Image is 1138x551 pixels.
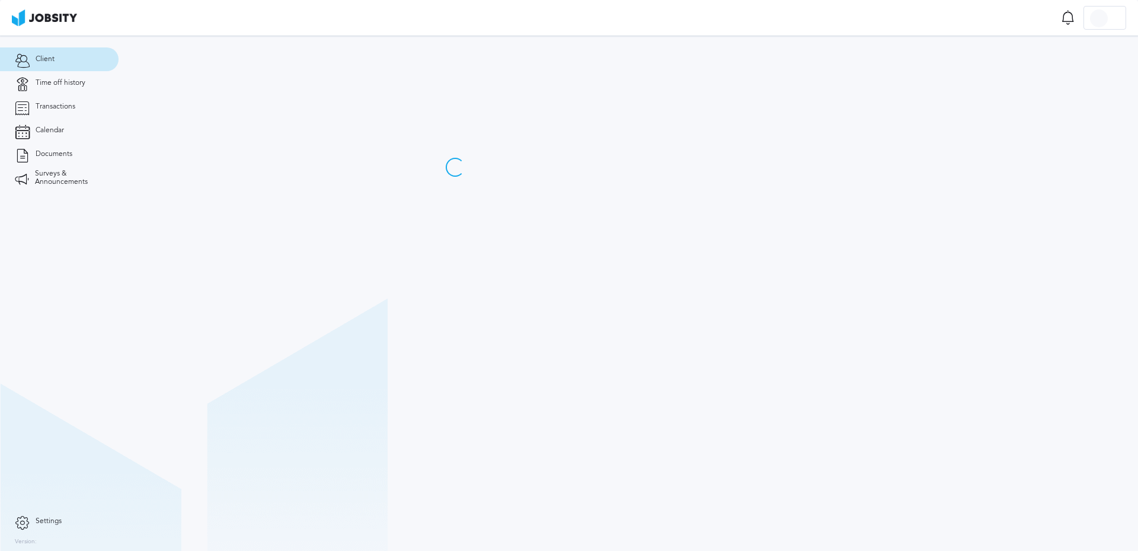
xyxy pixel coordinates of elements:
[36,126,64,135] span: Calendar
[35,170,104,186] span: Surveys & Announcements
[36,79,85,87] span: Time off history
[36,55,55,63] span: Client
[12,9,77,26] img: ab4bad089aa723f57921c736e9817d99.png
[36,517,62,525] span: Settings
[15,539,37,546] label: Version:
[36,103,75,111] span: Transactions
[36,150,72,158] span: Documents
